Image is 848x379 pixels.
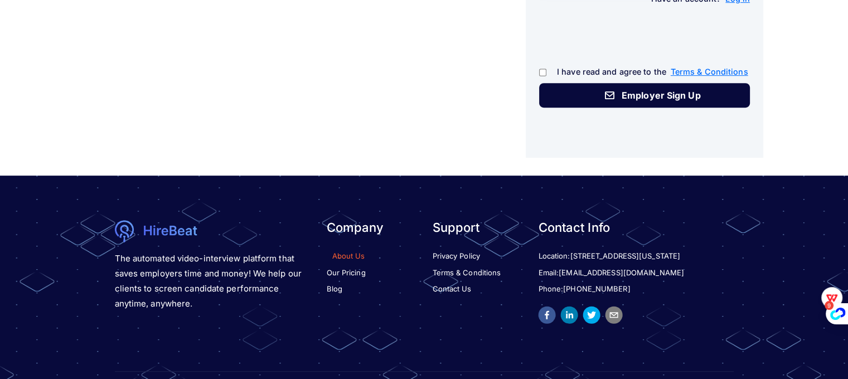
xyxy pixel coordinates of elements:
[326,220,415,235] h3: Company
[432,251,479,262] a: Privacy Policy
[326,251,365,262] a: About Us
[538,220,733,235] h3: Contact Info
[115,220,134,242] img: logo
[326,268,365,279] a: Our Pricing
[671,65,748,79] a: Terms & Conditions
[538,268,733,279] li: Email:
[432,220,521,235] h3: Support
[538,251,733,262] li: Location:
[559,268,684,279] a: [EMAIL_ADDRESS][DOMAIN_NAME]
[432,284,471,295] a: Contact Us
[432,268,501,279] a: Terms & Conditions
[570,251,680,260] span: [STREET_ADDRESS][US_STATE]
[115,251,306,311] p: The automated video-interview platform that saves employers time and money! We help our clients t...
[329,251,365,262] a: About Us
[539,83,750,108] button: Employer Sign Up
[143,222,198,240] img: logotext
[326,284,342,295] a: Blog
[539,65,750,79] p: I have read and agree to the
[538,284,733,295] li: Phone:
[539,17,709,61] iframe: reCAPTCHA
[563,284,630,293] span: [PHONE_NUMBER]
